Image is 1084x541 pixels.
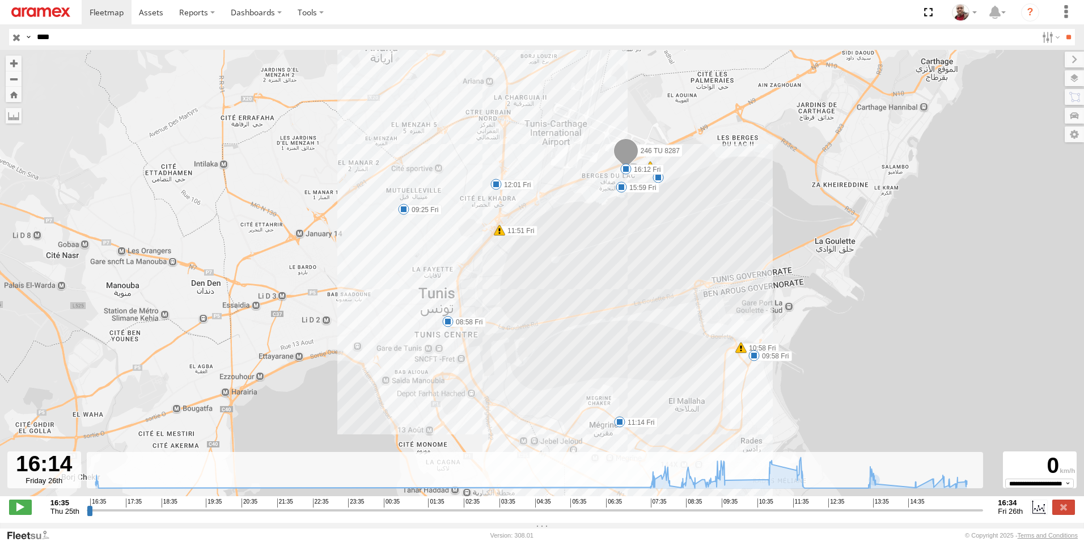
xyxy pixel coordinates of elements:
button: Zoom in [6,56,22,71]
label: 08:58 Fri [448,317,486,327]
span: 17:35 [126,498,142,508]
label: 16:12 Fri [626,164,664,175]
span: 16:35 [90,498,106,508]
div: Version: 308.01 [490,532,533,539]
label: Search Filter Options [1038,29,1062,45]
span: 08:35 [686,498,702,508]
strong: 16:34 [998,498,1023,507]
label: 09:25 Fri [404,205,442,215]
div: 7 [645,161,656,172]
span: 01:35 [428,498,444,508]
span: 05:35 [570,498,586,508]
span: 20:35 [242,498,257,508]
label: 11:14 Fri [620,417,658,428]
span: 14:35 [908,498,924,508]
span: 11:35 [793,498,809,508]
label: 11:51 Fri [499,226,537,236]
label: Search Query [24,29,33,45]
label: 12:01 Fri [496,180,534,190]
span: Fri 26th Sep 2025 [998,507,1023,515]
span: 03:35 [499,498,515,508]
label: 09:58 Fri [754,351,792,361]
div: Majdi Ghannoudi [948,4,981,21]
span: 19:35 [206,498,222,508]
span: 246 TU 8287 [641,147,680,155]
strong: 16:35 [50,498,79,507]
label: Play/Stop [9,500,32,514]
label: 10:58 Fri [741,343,779,353]
div: 0 [1005,453,1075,479]
button: Zoom out [6,71,22,87]
div: 5 [653,172,664,183]
span: 04:35 [535,498,551,508]
span: 23:35 [348,498,364,508]
div: © Copyright 2025 - [965,532,1078,539]
a: Visit our Website [6,530,58,541]
span: 09:35 [722,498,738,508]
label: Measure [6,108,22,124]
a: Terms and Conditions [1018,532,1078,539]
span: 06:35 [606,498,622,508]
label: 15:59 Fri [621,183,659,193]
span: 12:35 [828,498,844,508]
span: Thu 25th Sep 2025 [50,507,79,515]
span: 21:35 [277,498,293,508]
span: 07:35 [651,498,667,508]
button: Zoom Home [6,87,22,102]
span: 00:35 [384,498,400,508]
label: Close [1052,500,1075,514]
span: 18:35 [162,498,177,508]
span: 02:35 [464,498,480,508]
span: 13:35 [873,498,889,508]
i: ? [1021,3,1039,22]
img: aramex-logo.svg [11,7,70,17]
span: 22:35 [313,498,329,508]
span: 10:35 [757,498,773,508]
label: Map Settings [1065,126,1084,142]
